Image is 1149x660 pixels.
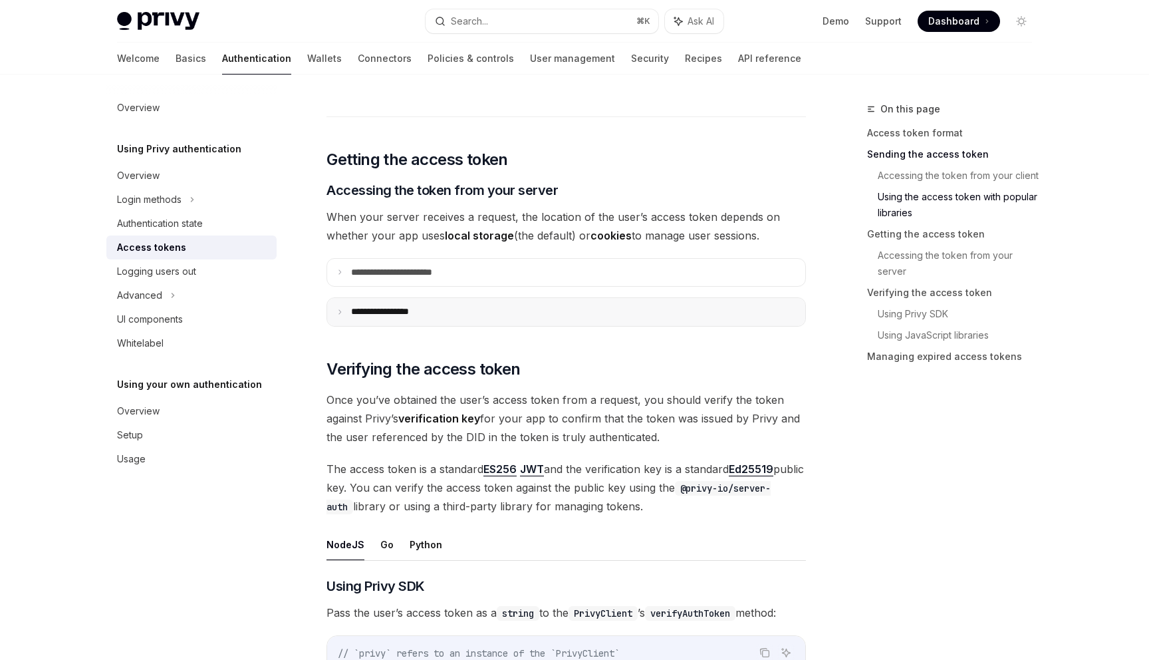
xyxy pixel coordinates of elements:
a: Verifying the access token [867,282,1043,303]
div: Access tokens [117,240,186,255]
a: Authentication state [106,212,277,236]
a: Dashboard [918,11,1000,32]
a: Using the access token with popular libraries [878,186,1043,224]
a: Demo [823,15,849,28]
h5: Using Privy authentication [117,141,241,157]
a: Usage [106,447,277,471]
a: Sending the access token [867,144,1043,165]
a: Getting the access token [867,224,1043,245]
a: Access token format [867,122,1043,144]
div: Whitelabel [117,335,164,351]
a: Using Privy SDK [878,303,1043,325]
span: Pass the user’s access token as a to the ’s method: [326,603,806,622]
code: PrivyClient [569,606,638,621]
a: Logging users out [106,259,277,283]
a: Managing expired access tokens [867,346,1043,367]
a: Ed25519 [729,462,773,476]
a: ES256 [483,462,517,476]
code: @privy-io/server-auth [326,481,771,514]
a: Overview [106,96,277,120]
span: Dashboard [928,15,979,28]
span: On this page [880,101,940,117]
div: Overview [117,403,160,419]
span: Accessing the token from your server [326,181,558,200]
a: Basics [176,43,206,75]
a: User management [530,43,615,75]
a: Access tokens [106,236,277,259]
h5: Using your own authentication [117,377,262,393]
span: Once you’ve obtained the user’s access token from a request, you should verify the token against ... [326,391,806,446]
div: Authentication state [117,216,203,232]
button: Search...⌘K [426,9,658,33]
a: Wallets [307,43,342,75]
a: UI components [106,307,277,331]
div: Logging users out [117,263,196,279]
span: The access token is a standard and the verification key is a standard public key. You can verify ... [326,460,806,516]
div: Overview [117,100,160,116]
button: Toggle dark mode [1011,11,1032,32]
a: Recipes [685,43,722,75]
a: Support [865,15,902,28]
button: NodeJS [326,529,364,560]
div: Usage [117,451,146,467]
div: UI components [117,311,183,327]
button: Ask AI [665,9,723,33]
span: Getting the access token [326,149,508,170]
button: Python [410,529,442,560]
a: Overview [106,164,277,188]
a: Using JavaScript libraries [878,325,1043,346]
span: When your server receives a request, the location of the user’s access token depends on whether y... [326,208,806,245]
a: Whitelabel [106,331,277,355]
a: Policies & controls [428,43,514,75]
img: light logo [117,12,199,31]
button: Go [380,529,394,560]
span: Ask AI [688,15,714,28]
a: Accessing the token from your client [878,165,1043,186]
strong: verification key [398,412,480,425]
a: Welcome [117,43,160,75]
code: string [497,606,539,621]
span: ⌘ K [636,16,650,27]
div: Advanced [117,287,162,303]
div: Overview [117,168,160,184]
a: Accessing the token from your server [878,245,1043,282]
a: API reference [738,43,801,75]
div: Search... [451,13,488,29]
span: Using Privy SDK [326,577,425,595]
a: JWT [520,462,544,476]
div: Setup [117,427,143,443]
span: Verifying the access token [326,359,520,380]
strong: cookies [590,229,632,242]
a: Authentication [222,43,291,75]
a: Setup [106,423,277,447]
a: Overview [106,399,277,423]
code: verifyAuthToken [645,606,735,621]
strong: local storage [445,229,514,242]
a: Connectors [358,43,412,75]
a: Security [631,43,669,75]
div: Login methods [117,192,182,208]
span: // `privy` refers to an instance of the `PrivyClient` [338,647,620,659]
